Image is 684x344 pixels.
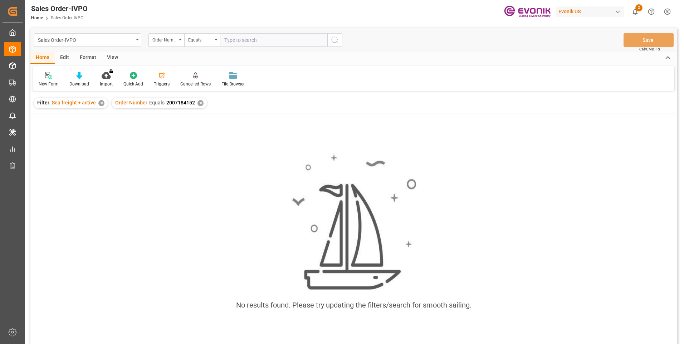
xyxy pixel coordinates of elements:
[188,35,212,43] div: Equals
[123,81,143,87] div: Quick Add
[327,33,342,47] button: search button
[38,35,133,44] div: Sales Order-IVPO
[197,100,204,106] div: ✕
[55,52,74,64] div: Edit
[643,4,659,20] button: Help Center
[34,33,141,47] button: open menu
[556,5,627,18] button: Evonik US
[149,100,165,105] span: Equals
[180,81,211,87] div: Cancelled Rows
[98,100,104,106] div: ✕
[31,15,43,20] a: Home
[115,100,147,105] span: Order Number
[184,33,220,47] button: open menu
[220,33,327,47] input: Type to search
[52,100,96,105] span: Sea freight + active
[69,81,89,87] div: Download
[152,35,177,43] div: Order Number
[31,3,88,14] div: Sales Order-IVPO
[504,5,551,18] img: Evonik-brand-mark-Deep-Purple-RGB.jpeg_1700498283.jpeg
[166,100,195,105] span: 2007184152
[74,52,102,64] div: Format
[624,33,674,47] button: Save
[221,81,245,87] div: File Browser
[291,153,416,291] img: smooth_sailing.jpeg
[37,100,52,105] span: Filter :
[635,4,643,11] span: 2
[627,4,643,20] button: show 2 new notifications
[639,46,660,52] span: Ctrl/CMD + S
[30,52,55,64] div: Home
[556,6,624,17] div: Evonik US
[236,300,472,310] div: No results found. Please try updating the filters/search for smooth sailing.
[148,33,184,47] button: open menu
[102,52,123,64] div: View
[39,81,59,87] div: New Form
[154,81,170,87] div: Triggers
